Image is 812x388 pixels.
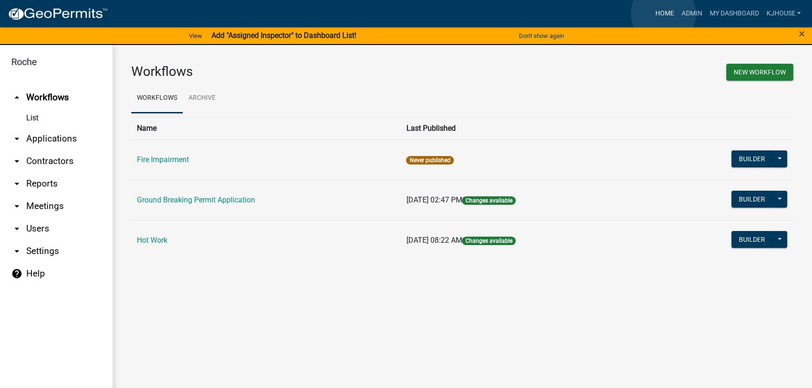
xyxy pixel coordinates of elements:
[11,201,23,212] i: arrow_drop_down
[131,64,455,80] h3: Workflows
[137,155,189,164] a: Fire Impairment
[11,92,23,103] i: arrow_drop_up
[677,5,706,22] a: Admin
[406,236,462,245] span: [DATE] 08:22 AM
[11,178,23,189] i: arrow_drop_down
[515,28,568,44] button: Don't show again
[131,83,183,113] a: Workflows
[462,196,515,205] span: Changes available
[11,223,23,234] i: arrow_drop_down
[706,5,762,22] a: My Dashboard
[462,237,515,245] span: Changes available
[400,117,652,140] th: Last Published
[799,28,805,39] button: Close
[11,156,23,167] i: arrow_drop_down
[211,31,356,40] strong: Add "Assigned Inspector" to Dashboard List!
[726,64,793,81] button: New Workflow
[11,268,23,279] i: help
[137,236,167,245] a: Hot Work
[11,246,23,257] i: arrow_drop_down
[731,150,773,167] button: Builder
[762,5,804,22] a: kjhouse
[137,195,255,204] a: Ground Breaking Permit Application
[11,133,23,144] i: arrow_drop_down
[131,117,400,140] th: Name
[406,156,453,164] span: Never published
[406,195,462,204] span: [DATE] 02:47 PM
[731,191,773,208] button: Builder
[731,231,773,248] button: Builder
[799,27,805,40] span: ×
[651,5,677,22] a: Home
[185,28,206,44] a: View
[183,83,221,113] a: Archive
